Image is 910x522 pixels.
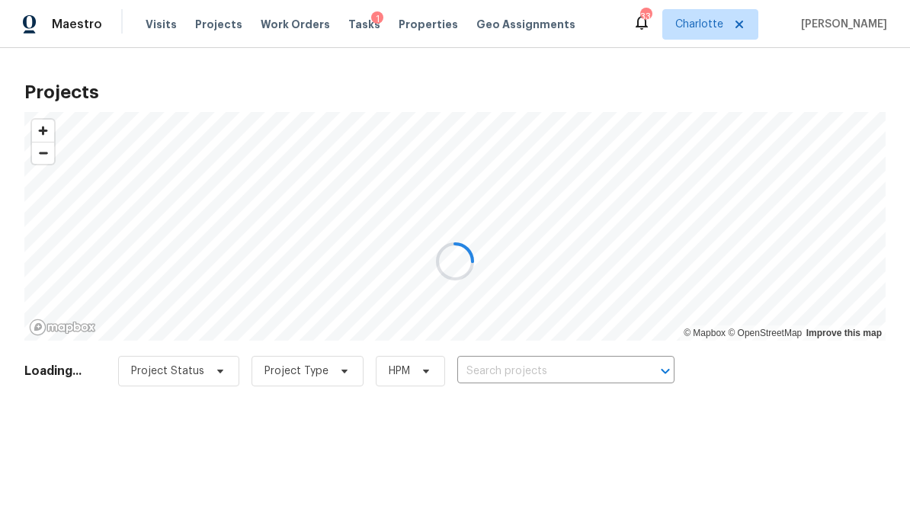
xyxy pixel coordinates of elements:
[371,11,383,27] div: 1
[728,328,802,338] a: OpenStreetMap
[640,9,651,24] div: 33
[29,319,96,336] a: Mapbox homepage
[32,120,54,142] button: Zoom in
[806,328,882,338] a: Improve this map
[32,142,54,164] button: Zoom out
[32,143,54,164] span: Zoom out
[684,328,726,338] a: Mapbox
